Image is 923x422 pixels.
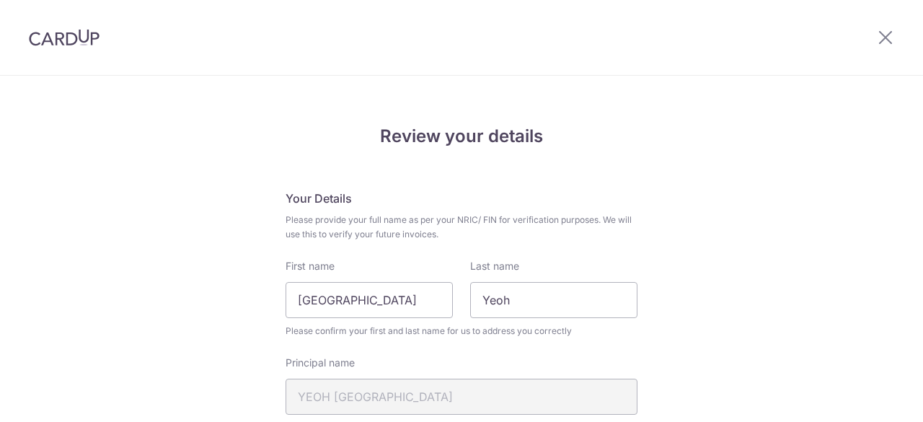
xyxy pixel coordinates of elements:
[286,259,335,273] label: First name
[29,29,100,46] img: CardUp
[286,282,453,318] input: First Name
[470,282,637,318] input: Last name
[286,324,637,338] span: Please confirm your first and last name for us to address you correctly
[286,213,637,242] span: Please provide your full name as per your NRIC/ FIN for verification purposes. We will use this t...
[286,190,637,207] h5: Your Details
[286,356,355,370] label: Principal name
[470,259,519,273] label: Last name
[286,123,637,149] h4: Review your details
